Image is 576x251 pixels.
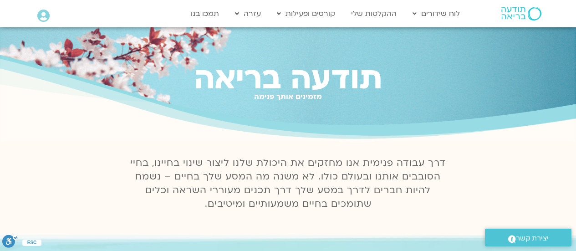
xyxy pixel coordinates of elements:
[501,7,541,20] img: תודעה בריאה
[485,229,571,246] a: יצירת קשר
[516,232,549,245] span: יצירת קשר
[186,5,224,22] a: תמכו בנו
[272,5,340,22] a: קורסים ופעילות
[408,5,464,22] a: לוח שידורים
[230,5,265,22] a: עזרה
[125,156,451,211] p: דרך עבודה פנימית אנו מחזקים את היכולת שלנו ליצור שינוי בחיינו, בחיי הסובבים אותנו ובעולם כולו. לא...
[347,5,401,22] a: ההקלטות שלי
